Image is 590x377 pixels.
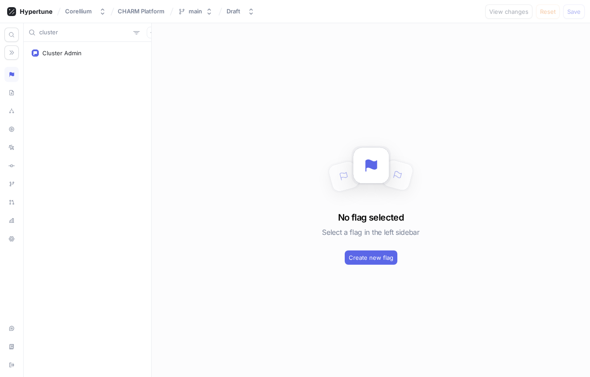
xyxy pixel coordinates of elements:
[4,176,19,192] div: Branches
[485,4,532,19] button: View changes
[65,8,92,15] div: Corellium
[223,4,258,19] button: Draft
[174,4,216,19] button: main
[62,4,110,19] button: Corellium
[4,231,19,246] div: Settings
[345,250,397,265] button: Create new flag
[4,213,19,228] div: Analytics
[4,321,19,336] div: Live chat
[4,158,19,173] div: Diff
[4,195,19,210] div: Pull requests
[118,8,165,14] span: CHARM Platform
[4,140,19,155] div: Logs
[567,9,581,14] span: Save
[227,8,240,15] div: Draft
[39,28,130,37] input: Search...
[4,103,19,119] div: Splits
[4,339,19,354] div: Documentation
[540,9,556,14] span: Reset
[338,211,404,224] h3: No flag selected
[189,8,202,15] div: main
[563,4,585,19] button: Save
[322,224,419,240] h5: Select a flag in the left sidebar
[489,9,528,14] span: View changes
[4,67,19,82] div: Logic
[4,122,19,137] div: Preview
[349,255,393,260] span: Create new flag
[536,4,560,19] button: Reset
[4,85,19,100] div: Schema
[42,49,82,57] div: Cluster Admin
[4,357,19,373] div: Sign out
